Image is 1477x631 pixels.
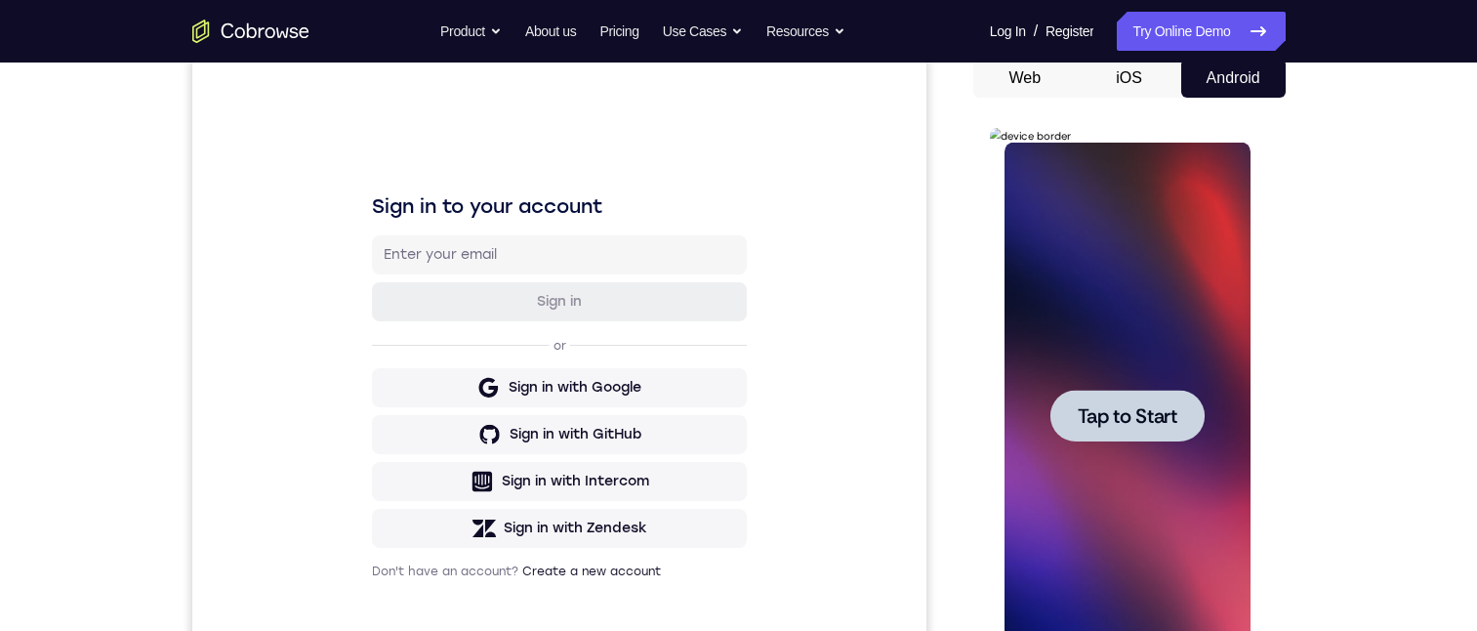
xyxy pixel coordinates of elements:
[61,262,215,314] button: Tap to Start
[311,460,455,480] div: Sign in with Zendesk
[1077,59,1181,98] button: iOS
[316,319,449,339] div: Sign in with Google
[1046,12,1093,51] a: Register
[180,310,554,349] button: Sign in with Google
[525,12,576,51] a: About us
[599,12,638,51] a: Pricing
[440,12,502,51] button: Product
[180,357,554,396] button: Sign in with GitHub
[180,450,554,489] button: Sign in with Zendesk
[330,506,469,520] a: Create a new account
[192,20,309,43] a: Go to the home page
[973,59,1078,98] button: Web
[180,403,554,442] button: Sign in with Intercom
[88,278,187,298] span: Tap to Start
[309,413,457,433] div: Sign in with Intercom
[1117,12,1285,51] a: Try Online Demo
[357,279,378,295] p: or
[180,505,554,521] p: Don't have an account?
[1034,20,1038,43] span: /
[1181,59,1286,98] button: Android
[317,366,449,386] div: Sign in with GitHub
[990,12,1026,51] a: Log In
[663,12,743,51] button: Use Cases
[766,12,845,51] button: Resources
